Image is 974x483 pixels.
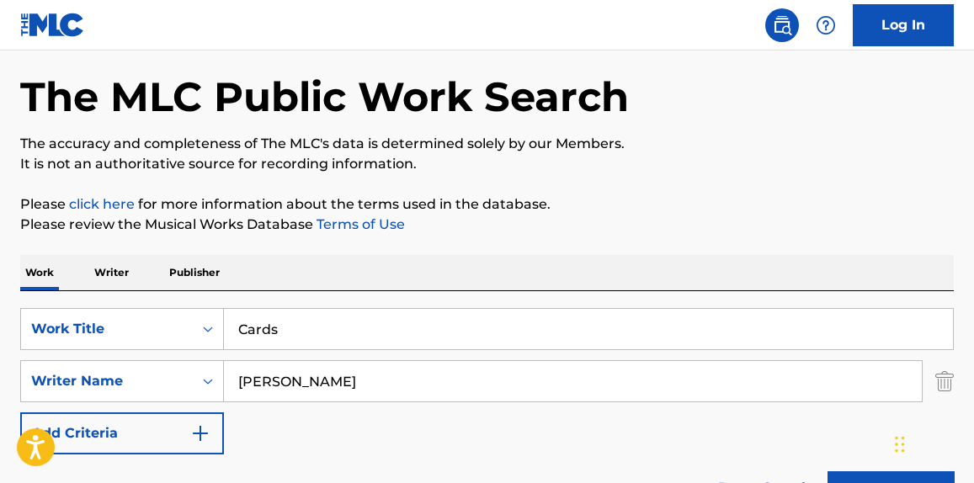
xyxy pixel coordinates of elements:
[31,319,183,339] div: Work Title
[164,255,225,290] p: Publisher
[89,255,134,290] p: Writer
[20,412,224,454] button: Add Criteria
[313,216,405,232] a: Terms of Use
[20,134,954,154] p: The accuracy and completeness of The MLC's data is determined solely by our Members.
[20,13,85,37] img: MLC Logo
[890,402,974,483] iframe: Chat Widget
[895,419,905,470] div: Drag
[20,72,629,122] h1: The MLC Public Work Search
[20,194,954,215] p: Please for more information about the terms used in the database.
[69,196,135,212] a: click here
[190,423,210,443] img: 9d2ae6d4665cec9f34b9.svg
[809,8,843,42] div: Help
[816,15,836,35] img: help
[765,8,799,42] a: Public Search
[853,4,954,46] a: Log In
[20,255,59,290] p: Work
[772,15,792,35] img: search
[31,371,183,391] div: Writer Name
[20,215,954,235] p: Please review the Musical Works Database
[20,154,954,174] p: It is not an authoritative source for recording information.
[935,360,954,402] img: Delete Criterion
